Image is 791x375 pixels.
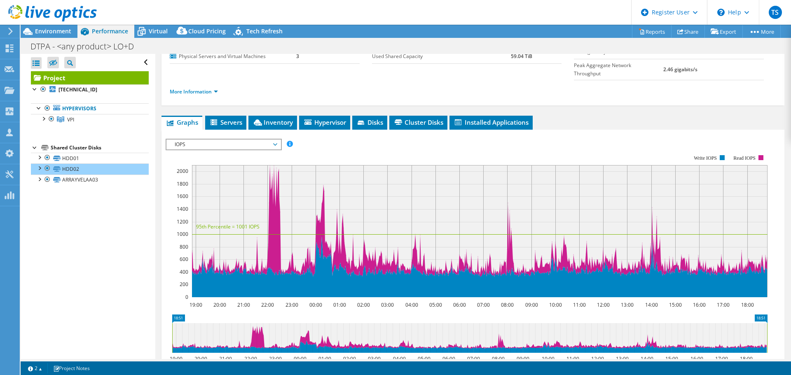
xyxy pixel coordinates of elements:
[671,25,705,38] a: Share
[381,301,394,308] text: 03:00
[180,256,188,263] text: 600
[170,52,296,61] label: Physical Servers and Virtual Machines
[253,118,293,126] span: Inventory
[269,355,282,362] text: 23:00
[31,175,149,185] a: ARRAYVELAA03
[27,42,147,51] h1: DTPA - <any product> LO+D
[549,301,562,308] text: 10:00
[574,61,663,78] label: Peak Aggregate Network Throughput
[67,116,74,123] span: VPI
[296,53,299,60] b: 3
[177,168,188,175] text: 2000
[188,27,226,35] span: Cloud Pricing
[453,301,466,308] text: 06:00
[35,27,71,35] span: Environment
[418,355,431,362] text: 05:00
[704,25,743,38] a: Export
[467,355,480,362] text: 07:00
[525,301,538,308] text: 09:00
[261,301,274,308] text: 22:00
[429,301,442,308] text: 05:00
[343,355,356,362] text: 02:00
[663,48,688,55] b: 861.53 GiB
[31,114,149,125] a: VPI
[477,301,490,308] text: 07:00
[31,153,149,163] a: HDD01
[51,143,149,153] div: Shared Cluster Disks
[393,355,406,362] text: 04:00
[597,301,610,308] text: 12:00
[309,301,322,308] text: 00:00
[31,71,149,84] a: Project
[180,243,188,250] text: 800
[180,268,188,275] text: 400
[177,231,188,238] text: 1000
[511,53,532,60] b: 59.04 TiB
[177,193,188,200] text: 1600
[742,25,781,38] a: More
[442,355,455,362] text: 06:00
[368,355,381,362] text: 03:00
[694,155,717,161] text: Write IOPS
[333,301,346,308] text: 01:00
[31,103,149,114] a: Hypervisors
[693,301,706,308] text: 16:00
[286,301,298,308] text: 23:00
[294,355,307,362] text: 00:00
[591,355,604,362] text: 12:00
[372,52,511,61] label: Used Shared Capacity
[717,9,725,16] svg: \n
[194,355,207,362] text: 20:00
[185,293,188,300] text: 0
[190,301,202,308] text: 19:00
[22,363,48,373] a: 2
[616,355,629,362] text: 13:00
[219,355,232,362] text: 21:00
[669,301,682,308] text: 15:00
[47,363,96,373] a: Project Notes
[166,118,198,126] span: Graphs
[454,118,529,126] span: Installed Applications
[180,281,188,288] text: 200
[741,301,754,308] text: 18:00
[501,301,514,308] text: 08:00
[573,301,586,308] text: 11:00
[665,355,678,362] text: 15:00
[303,118,346,126] span: Hypervisor
[177,180,188,187] text: 1800
[59,86,97,93] b: [TECHNICAL_ID]
[734,155,756,161] text: Read IOPS
[92,27,128,35] span: Performance
[632,25,672,38] a: Reports
[663,66,697,73] b: 2.46 gigabits/s
[690,355,703,362] text: 16:00
[645,301,658,308] text: 14:00
[170,355,183,362] text: 19:00
[566,355,579,362] text: 11:00
[244,355,257,362] text: 22:00
[641,355,653,362] text: 14:00
[715,355,728,362] text: 17:00
[177,205,188,212] text: 1400
[769,6,782,19] span: TS
[542,355,555,362] text: 10:00
[31,84,149,95] a: [TECHNICAL_ID]
[517,355,529,362] text: 09:00
[740,355,753,362] text: 18:00
[357,301,370,308] text: 02:00
[621,301,634,308] text: 13:00
[717,301,730,308] text: 17:00
[246,27,283,35] span: Tech Refresh
[31,163,149,174] a: HDD02
[393,118,443,126] span: Cluster Disks
[170,88,218,95] a: More Information
[177,218,188,225] text: 1200
[405,301,418,308] text: 04:00
[237,301,250,308] text: 21:00
[213,301,226,308] text: 20:00
[492,355,505,362] text: 08:00
[209,118,242,126] span: Servers
[356,118,383,126] span: Disks
[171,140,276,149] span: IOPS
[318,355,331,362] text: 01:00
